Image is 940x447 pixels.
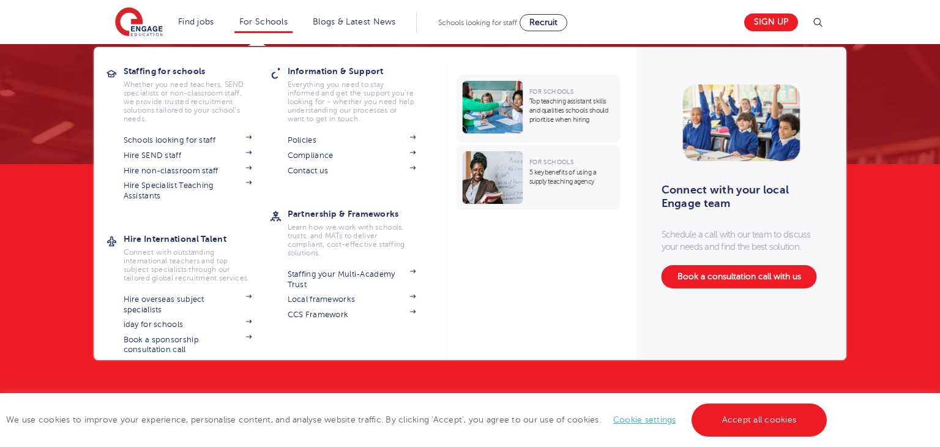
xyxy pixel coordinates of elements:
[115,7,163,38] img: Engage Education
[124,151,252,160] a: Hire SEND staff
[613,415,676,424] a: Cookie settings
[288,310,416,320] a: CCS Framework
[529,97,614,124] p: Top teaching assistant skills and qualities schools should prioritise when hiring
[288,62,435,80] h3: Information & Support
[662,265,817,288] a: Book a consultation call with us
[529,88,573,95] span: For Schools
[662,228,822,253] p: Schedule a call with our team to discuss your needs and find the best solution.
[529,18,558,27] span: Recruit
[124,181,252,201] a: Hire Specialist Teaching Assistants
[124,248,252,282] p: Connect with outstanding international teachers and top subject specialists through our tailored ...
[288,80,416,123] p: Everything you need to stay informed and get the support you’re looking for - whether you need he...
[662,183,814,210] h3: Connect with your local Engage team
[178,17,214,26] a: Find jobs
[288,269,416,290] a: Staffing your Multi-Academy Trust
[529,159,573,165] span: For Schools
[457,75,624,143] a: For SchoolsTop teaching assistant skills and qualities schools should prioritise when hiring
[288,205,435,257] a: Partnership & FrameworksLearn how we work with schools, trusts, and MATs to deliver compliant, co...
[438,18,517,27] span: Schools looking for staff
[529,168,614,186] p: 5 key benefits of using a supply teaching agency
[692,404,827,437] a: Accept all cookies
[124,80,252,123] p: Whether you need teachers, SEND specialists or non-classroom staff, we provide trusted recruitmen...
[288,151,416,160] a: Compliance
[239,17,288,26] a: For Schools
[520,14,567,31] a: Recruit
[124,335,252,355] a: Book a sponsorship consultation call
[288,295,416,304] a: Local frameworks
[124,62,270,123] a: Staffing for schoolsWhether you need teachers, SEND specialists or non-classroom staff, we provid...
[457,145,624,210] a: For Schools5 key benefits of using a supply teaching agency
[288,62,435,123] a: Information & SupportEverything you need to stay informed and get the support you’re looking for ...
[288,205,435,222] h3: Partnership & Frameworks
[288,166,416,176] a: Contact us
[313,17,396,26] a: Blogs & Latest News
[6,415,830,424] span: We use cookies to improve your experience, personalise content, and analyse website traffic. By c...
[124,230,270,282] a: Hire International TalentConnect with outstanding international teachers and top subject speciali...
[124,320,252,329] a: iday for schools
[744,13,798,31] a: Sign up
[124,230,270,247] h3: Hire International Talent
[124,166,252,176] a: Hire non-classroom staff
[288,135,416,145] a: Policies
[124,62,270,80] h3: Staffing for schools
[124,135,252,145] a: Schools looking for staff
[124,295,252,315] a: Hire overseas subject specialists
[288,223,416,257] p: Learn how we work with schools, trusts, and MATs to deliver compliant, cost-effective staffing so...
